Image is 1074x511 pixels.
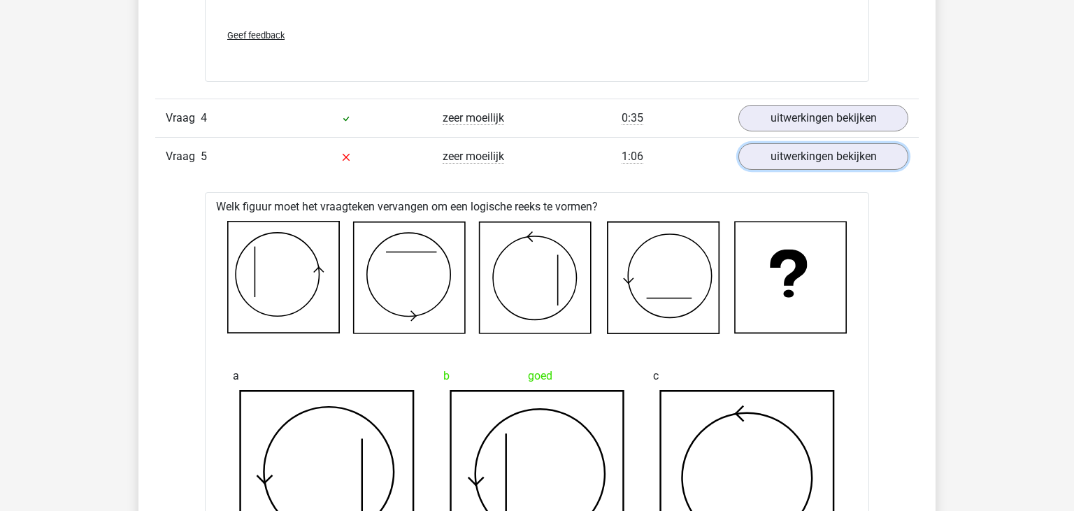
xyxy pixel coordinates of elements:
span: 4 [201,111,207,124]
span: b [443,362,450,390]
span: Vraag [166,148,201,165]
a: uitwerkingen bekijken [738,143,908,170]
span: zeer moeilijk [443,150,504,164]
span: Geef feedback [227,30,285,41]
span: zeer moeilijk [443,111,504,125]
a: uitwerkingen bekijken [738,105,908,131]
span: Vraag [166,110,201,127]
span: c [653,362,659,390]
span: a [233,362,239,390]
span: 0:35 [622,111,643,125]
div: goed [443,362,631,390]
span: 5 [201,150,207,163]
span: 1:06 [622,150,643,164]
